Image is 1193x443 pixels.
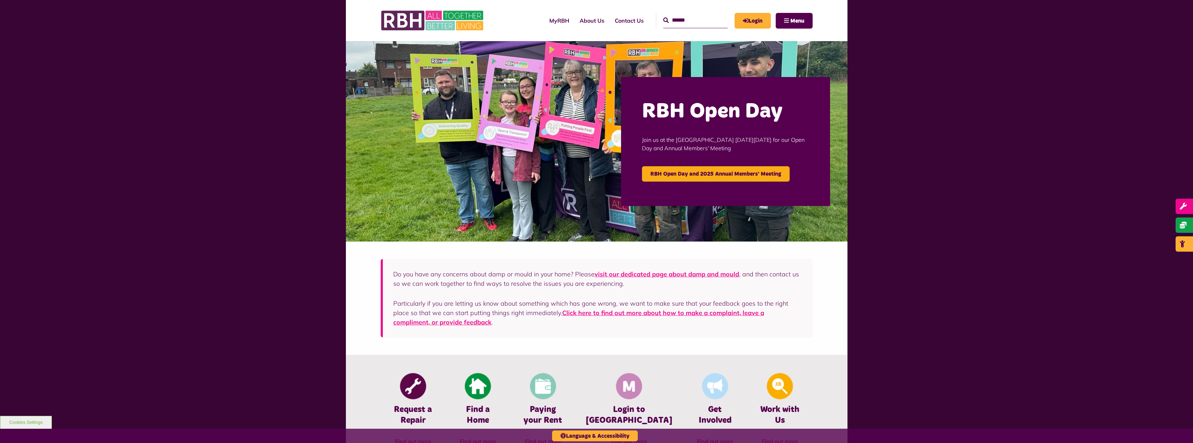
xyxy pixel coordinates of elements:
[552,430,638,441] button: Language & Accessibility
[465,373,491,399] img: Find A Home
[521,404,565,426] h4: Paying your Rent
[393,309,764,326] a: Click here to find out more about how to make a complaint, leave a compliment, or provide feedback
[642,125,809,163] p: Join us at the [GEOGRAPHIC_DATA] [DATE][DATE] for our Open Day and Annual Members' Meeting
[393,269,802,288] p: Do you have any concerns about damp or mould in your home? Please , and then contact us so we can...
[610,11,649,30] a: Contact Us
[393,299,802,327] p: Particularly if you are letting us know about something which has gone wrong, we want to make sur...
[346,41,847,242] img: Image (22)
[642,98,809,125] h2: RBH Open Day
[693,404,737,426] h4: Get Involved
[456,404,500,426] h4: Find a Home
[391,404,435,426] h4: Request a Repair
[586,404,672,426] h4: Login to [GEOGRAPHIC_DATA]
[776,13,813,29] button: Navigation
[642,166,790,182] a: RBH Open Day and 2025 Annual Members' Meeting
[758,404,802,426] h4: Work with Us
[400,373,426,399] img: Report Repair
[702,373,728,399] img: Get Involved
[735,13,771,29] a: MyRBH
[530,373,556,399] img: Pay Rent
[616,373,642,399] img: Membership And Mutuality
[544,11,574,30] a: MyRBH
[767,373,793,399] img: Looking For A Job
[574,11,610,30] a: About Us
[790,18,804,24] span: Menu
[381,7,485,34] img: RBH
[595,270,739,278] a: visit our dedicated page about damp and mould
